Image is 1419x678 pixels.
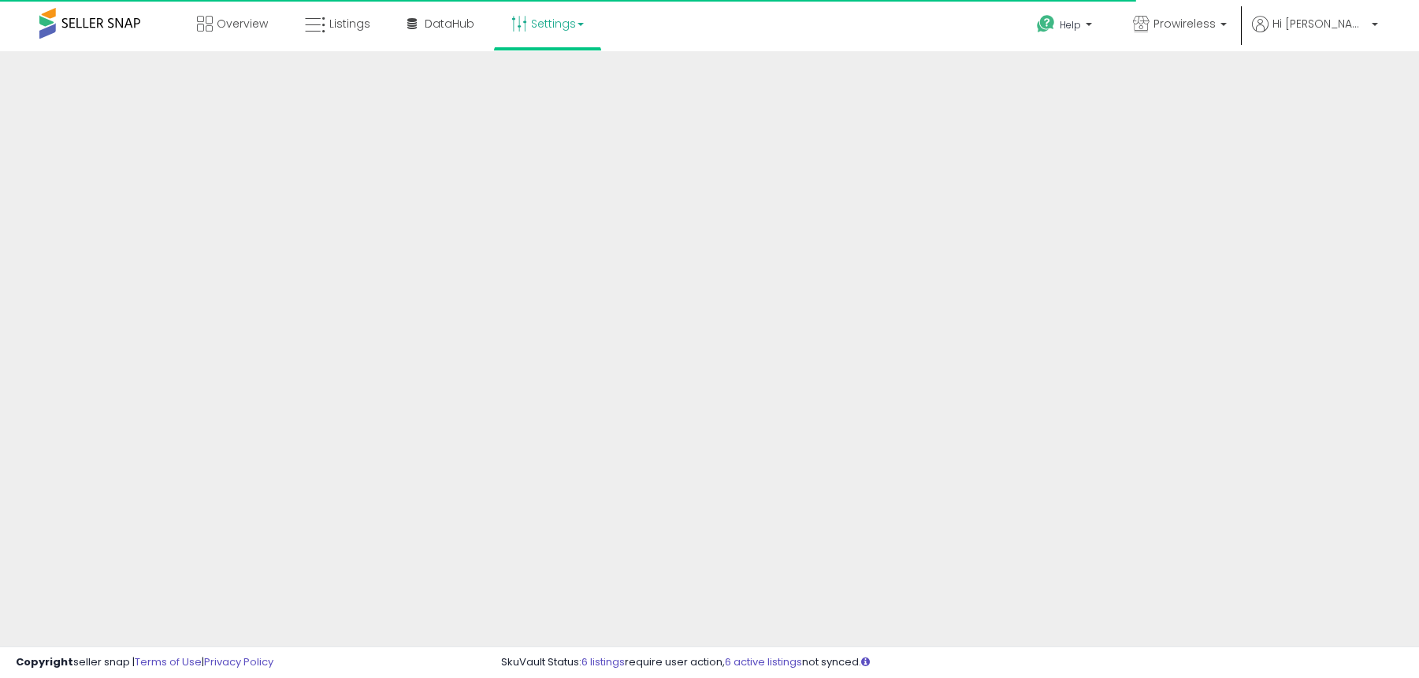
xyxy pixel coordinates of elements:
div: seller snap | | [16,655,273,670]
span: DataHub [425,16,474,32]
a: Help [1024,2,1108,51]
a: 6 listings [581,654,625,669]
span: Help [1060,18,1081,32]
i: Get Help [1036,14,1056,34]
span: Prowireless [1153,16,1216,32]
span: Listings [329,16,370,32]
span: Hi [PERSON_NAME] [1272,16,1367,32]
span: Overview [217,16,268,32]
i: Click here to read more about un-synced listings. [861,657,870,667]
a: Terms of Use [135,654,202,669]
strong: Copyright [16,654,73,669]
div: SkuVault Status: require user action, not synced. [501,655,1403,670]
a: Hi [PERSON_NAME] [1252,16,1378,51]
a: Privacy Policy [204,654,273,669]
a: 6 active listings [725,654,802,669]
